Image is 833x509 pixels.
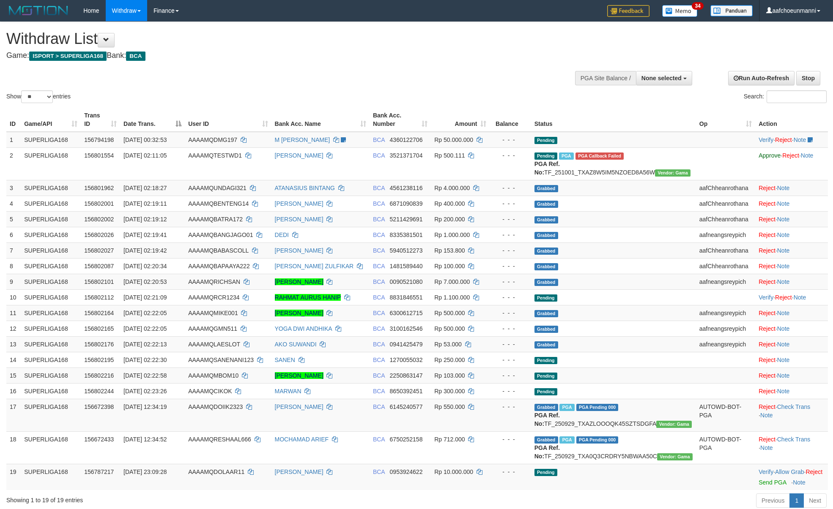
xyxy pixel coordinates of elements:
td: aafChheanrothana [696,196,755,211]
a: Run Auto-Refresh [728,71,795,85]
a: Note [777,372,790,379]
td: 8 [6,258,21,274]
a: [PERSON_NAME] [275,278,323,285]
td: SUPERLIGA168 [21,227,81,242]
span: BCA [373,200,385,207]
td: · [755,274,828,289]
span: Copy 8831846551 to clipboard [390,294,423,301]
div: - - - [493,231,527,239]
th: Bank Acc. Number: activate to sort column ascending [370,108,431,132]
a: Reject [775,294,792,301]
div: - - - [493,262,527,270]
span: AAAAMQBATRA172 [188,216,243,223]
span: [DATE] 02:21:09 [123,294,167,301]
span: AAAAMQRICHSAN [188,278,240,285]
span: AAAAMQMIKE001 [188,310,238,316]
a: M [PERSON_NAME] [275,136,330,143]
td: SUPERLIGA168 [21,196,81,211]
span: AAAAMQGMN511 [188,325,237,332]
a: Note [777,200,790,207]
span: Copy 8650392451 to clipboard [390,388,423,395]
span: Pending [534,388,557,395]
span: PGA Error [575,152,624,160]
span: Rp 250.000 [434,357,465,363]
td: 4 [6,196,21,211]
span: Rp 500.000 [434,325,465,332]
span: Rp 4.000.000 [434,185,470,191]
td: aafChheanrothana [696,211,755,227]
div: - - - [493,371,527,380]
a: Note [801,152,814,159]
span: 156802112 [84,294,114,301]
td: SUPERLIGA168 [21,289,81,305]
span: 156794198 [84,136,114,143]
a: RAHMAT AURUS HANIP [275,294,341,301]
a: Note [777,388,790,395]
a: [PERSON_NAME] [275,310,323,316]
td: aafChheanrothana [696,242,755,258]
a: Reject [759,231,775,238]
span: AAAAMQDOIIK2323 [188,403,243,410]
td: SUPERLIGA168 [21,147,81,180]
a: [PERSON_NAME] [275,200,323,207]
div: - - - [493,324,527,333]
a: Reject [759,185,775,191]
td: 10 [6,289,21,305]
td: aafChheanrothana [696,180,755,196]
a: [PERSON_NAME] [275,372,323,379]
a: Reject [759,216,775,223]
span: Grabbed [534,201,558,208]
span: AAAAMQSANENANI123 [188,357,254,363]
td: SUPERLIGA168 [21,242,81,258]
td: 15 [6,367,21,383]
span: AAAAMQUNDAGI321 [188,185,247,191]
a: Next [803,493,827,508]
a: Note [760,444,773,451]
span: Grabbed [534,248,558,255]
td: 3 [6,180,21,196]
span: Grabbed [534,279,558,286]
span: [DATE] 02:19:12 [123,216,167,223]
span: BCA [126,52,145,61]
a: Note [777,278,790,285]
span: Rp 500.111 [434,152,465,159]
a: Note [777,357,790,363]
span: Pending [534,373,557,380]
a: Reject [759,310,775,316]
span: None selected [641,75,682,82]
div: - - - [493,293,527,302]
td: 12 [6,321,21,336]
span: AAAAMQTESTWD1 [188,152,242,159]
img: Button%20Memo.svg [662,5,698,17]
span: Rp 500.000 [434,310,465,316]
span: 156801962 [84,185,114,191]
td: · [755,336,828,352]
a: Note [793,479,806,486]
td: SUPERLIGA168 [21,352,81,367]
span: Copy 3100162546 to clipboard [390,325,423,332]
span: Copy 8335381501 to clipboard [390,231,423,238]
span: BCA [373,294,385,301]
span: Copy 5211429691 to clipboard [390,216,423,223]
td: 13 [6,336,21,352]
a: Reject [759,403,775,410]
td: aafChheanrothana [696,258,755,274]
td: SUPERLIGA168 [21,274,81,289]
a: Reject [759,278,775,285]
th: Date Trans.: activate to sort column descending [120,108,185,132]
span: Rp 7.000.000 [434,278,470,285]
span: 156801554 [84,152,114,159]
span: Pending [534,152,557,160]
span: BCA [373,372,385,379]
span: Grabbed [534,185,558,192]
a: Reject [759,341,775,348]
span: [DATE] 02:22:05 [123,325,167,332]
td: · [755,258,828,274]
span: Copy 3521371704 to clipboard [390,152,423,159]
a: Note [777,325,790,332]
a: Send PGA [759,479,786,486]
a: ATANASIUS BINTANG [275,185,335,191]
span: 156802176 [84,341,114,348]
span: [DATE] 02:20:34 [123,263,167,269]
td: aafneangsreypich [696,227,755,242]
